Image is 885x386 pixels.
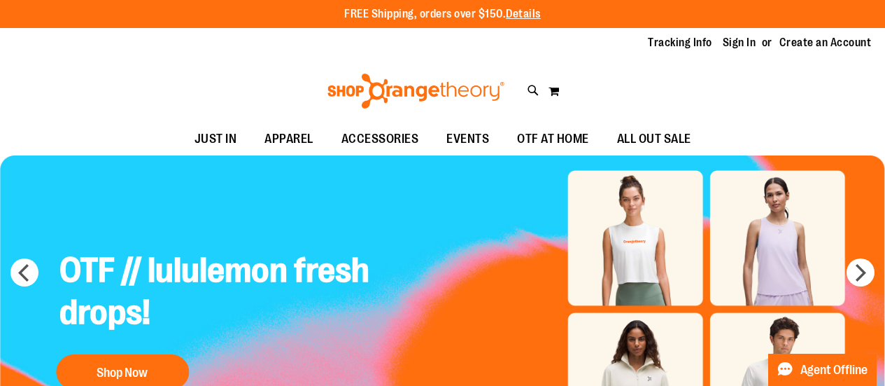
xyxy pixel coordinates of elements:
[506,8,541,20] a: Details
[779,35,872,50] a: Create an Account
[768,354,877,386] button: Agent Offline
[517,123,589,155] span: OTF AT HOME
[194,123,237,155] span: JUST IN
[446,123,489,155] span: EVENTS
[847,259,875,287] button: next
[325,74,507,109] img: Shop Orangetheory
[49,239,381,347] h2: OTF // lululemon fresh drops!
[648,35,712,50] a: Tracking Info
[10,259,38,287] button: prev
[341,123,419,155] span: ACCESSORIES
[344,6,541,22] p: FREE Shipping, orders over $150.
[800,364,868,377] span: Agent Offline
[617,123,691,155] span: ALL OUT SALE
[723,35,756,50] a: Sign In
[264,123,313,155] span: APPAREL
